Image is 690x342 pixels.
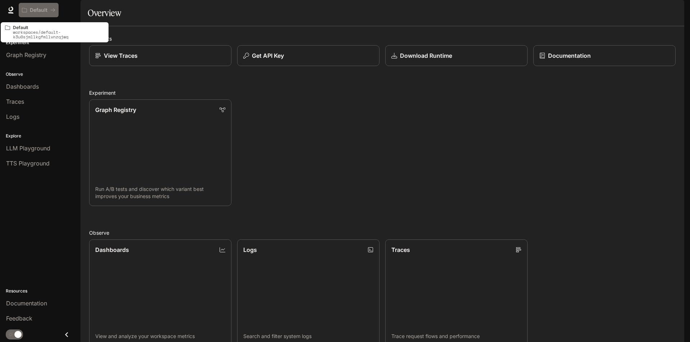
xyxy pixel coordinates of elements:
[89,89,676,97] h2: Experiment
[89,99,231,206] a: Graph RegistryRun A/B tests and discover which variant best improves your business metrics
[95,333,225,340] p: View and analyze your workspace metrics
[385,45,528,66] a: Download Runtime
[89,35,676,42] h2: Shortcuts
[400,51,452,60] p: Download Runtime
[95,186,225,200] p: Run A/B tests and discover which variant best improves your business metrics
[89,45,231,66] a: View Traces
[30,7,47,13] p: Default
[243,333,373,340] p: Search and filter system logs
[19,3,59,17] button: All workspaces
[533,45,676,66] a: Documentation
[391,245,410,254] p: Traces
[13,25,104,30] p: Default
[95,245,129,254] p: Dashboards
[13,30,104,39] p: workspaces/default-k3u0sjmllkgfmllvnzqjwq
[548,51,591,60] p: Documentation
[391,333,521,340] p: Trace request flows and performance
[243,245,257,254] p: Logs
[95,106,136,114] p: Graph Registry
[104,51,138,60] p: View Traces
[237,45,379,66] button: Get API Key
[252,51,284,60] p: Get API Key
[88,6,121,20] h1: Overview
[89,229,676,236] h2: Observe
